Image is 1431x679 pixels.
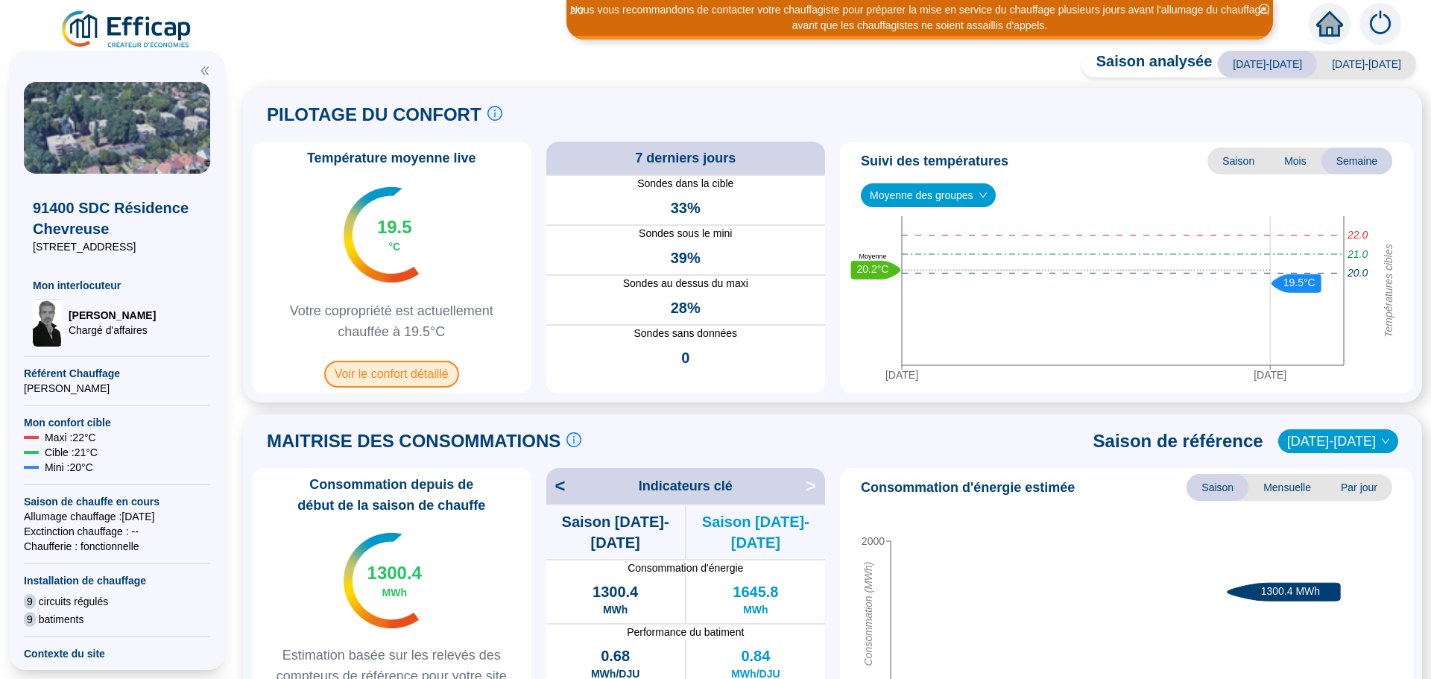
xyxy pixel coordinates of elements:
span: Saison [1207,148,1269,174]
span: 1645.8 [733,581,778,602]
span: Saison analysée [1081,51,1213,78]
span: Sondes sous le mini [546,226,826,241]
span: 7 derniers jours [635,148,736,168]
span: Sondes dans la cible [546,176,826,192]
span: down [1381,437,1390,446]
span: home [1316,10,1343,37]
span: Votre copropriété est actuellement chauffée à 19.5°C [258,300,525,342]
span: 1300.4 [593,581,638,602]
span: 39% [671,247,701,268]
span: 19.5 [377,215,412,239]
span: Mini : 20 °C [45,460,93,475]
span: [DATE]-[DATE] [1218,51,1317,78]
text: 20.2°C [857,263,889,275]
tspan: [DATE] [885,369,918,381]
span: [STREET_ADDRESS] [33,239,201,254]
span: Indicateurs clé [639,476,733,496]
tspan: 2000 [862,535,885,547]
span: Consommation depuis de début de la saison de chauffe [258,474,525,516]
span: PILOTAGE DU CONFORT [267,103,481,127]
span: [PERSON_NAME] [24,381,210,396]
span: Chaufferie : fonctionnelle [24,539,210,554]
span: [DATE]-[DATE] [1317,51,1416,78]
span: [PERSON_NAME] [69,308,156,323]
span: 2022-2023 [1287,430,1389,452]
span: 91400 SDC Résidence Chevreuse [33,198,201,239]
span: MWh [743,602,768,617]
tspan: [DATE] [1254,369,1286,381]
img: Chargé d'affaires [33,299,63,347]
span: MWh [603,602,628,617]
span: Saison de chauffe en cours [24,494,210,509]
span: Performance du batiment [546,625,826,639]
span: Saison [DATE]-[DATE] [686,511,825,553]
span: Allumage chauffage : [DATE] [24,509,210,524]
span: Consommation d'énergie [546,560,826,575]
span: Contexte du site [24,646,210,661]
span: Par jour [1326,474,1392,501]
span: Installation de chauffage [24,573,210,588]
span: Saison de référence [1093,429,1263,453]
tspan: Températures cibles [1383,244,1394,338]
span: Mon confort cible [24,415,210,430]
span: °C [388,239,400,254]
span: circuits régulés [39,594,108,609]
div: Nous vous recommandons de contacter votre chauffagiste pour préparer la mise en service du chauff... [569,2,1271,34]
span: down [979,191,988,200]
img: alerts [1359,3,1401,45]
span: Sondes au dessus du maxi [546,276,826,291]
tspan: 22.0 [1347,230,1368,241]
span: double-left [200,66,210,76]
span: < [546,474,566,498]
span: close-circle [1259,4,1269,14]
span: Saison [1187,474,1248,501]
span: 0.84 [741,645,770,666]
span: Saison [DATE]-[DATE] [546,511,685,553]
span: 28% [671,297,701,318]
img: indicateur températures [344,533,419,628]
span: Suivi des températures [861,151,1008,171]
span: 33% [671,198,701,218]
span: Maxi : 22 °C [45,430,96,445]
span: Cible : 21 °C [45,445,98,460]
text: Moyenne [859,253,886,260]
span: Semaine [1321,148,1392,174]
span: info-circle [487,106,502,121]
span: Mois [1269,148,1321,174]
span: Voir le confort détaillé [324,361,459,388]
span: MAITRISE DES CONSOMMATIONS [267,429,560,453]
span: Sondes sans données [546,326,826,341]
span: Chargé d'affaires [69,323,156,338]
img: indicateur températures [344,187,419,282]
span: MWh [382,585,407,600]
span: Moyenne des groupes [870,184,987,206]
span: 0 [681,347,689,368]
text: 1300.4 MWh [1261,585,1320,597]
span: 9 [24,594,36,609]
span: Mon interlocuteur [33,278,201,293]
tspan: 20.0 [1347,268,1368,280]
img: efficap energie logo [60,9,195,51]
span: 1300.4 [367,561,422,585]
span: info-circle [566,432,581,447]
tspan: Consommation (MWh) [862,562,874,666]
span: 9 [24,612,36,627]
span: Consommation d'énergie estimée [861,477,1075,498]
i: 2 / 3 [570,5,584,16]
span: Mensuelle [1248,474,1326,501]
span: Référent Chauffage [24,366,210,381]
text: 19.5°C [1283,277,1315,288]
span: batiments [39,612,84,627]
span: Température moyenne live [298,148,485,168]
span: > [806,474,825,498]
tspan: 21.0 [1347,248,1368,260]
span: Exctinction chauffage : -- [24,524,210,539]
span: 0.68 [601,645,630,666]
